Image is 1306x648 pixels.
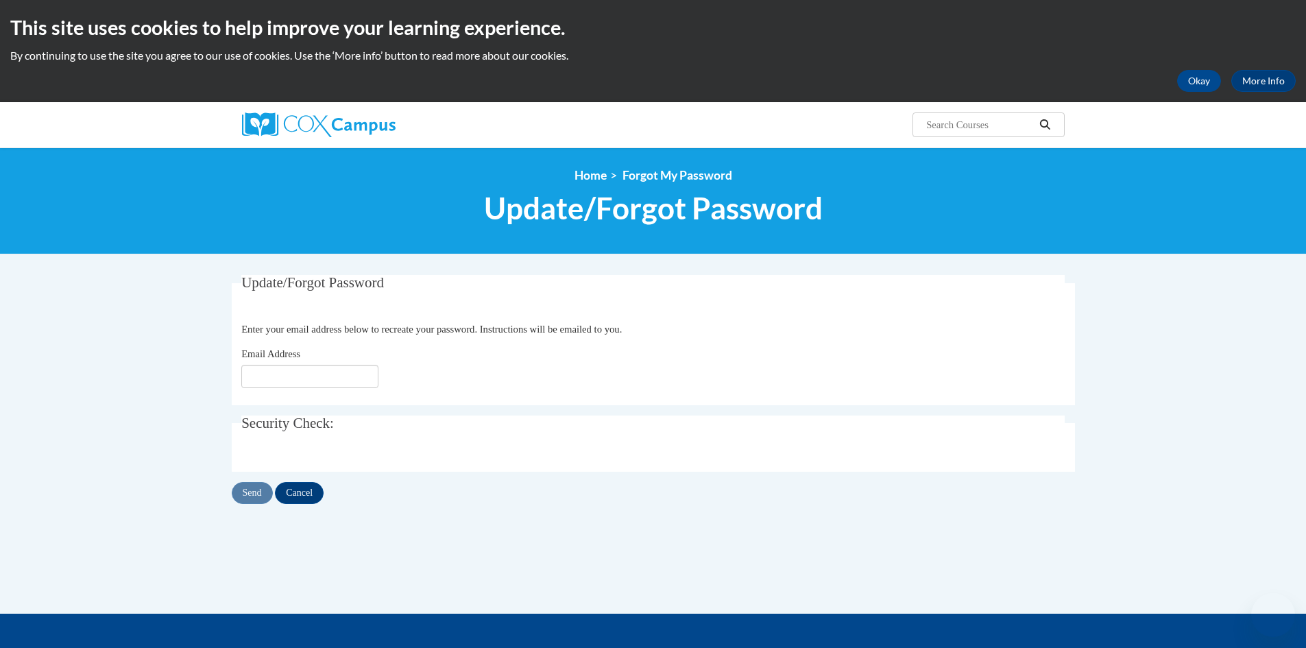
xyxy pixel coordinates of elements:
[241,365,378,388] input: Email
[1231,70,1296,92] a: More Info
[275,482,324,504] input: Cancel
[241,274,384,291] span: Update/Forgot Password
[1251,593,1295,637] iframe: Button to launch messaging window
[10,14,1296,41] h2: This site uses cookies to help improve your learning experience.
[10,48,1296,63] p: By continuing to use the site you agree to our use of cookies. Use the ‘More info’ button to read...
[622,168,732,182] span: Forgot My Password
[575,168,607,182] a: Home
[1035,117,1055,133] button: Search
[925,117,1035,133] input: Search Courses
[241,415,334,431] span: Security Check:
[484,190,823,226] span: Update/Forgot Password
[241,348,300,359] span: Email Address
[242,112,396,137] img: Cox Campus
[1177,70,1221,92] button: Okay
[242,112,503,137] a: Cox Campus
[241,324,622,335] span: Enter your email address below to recreate your password. Instructions will be emailed to you.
